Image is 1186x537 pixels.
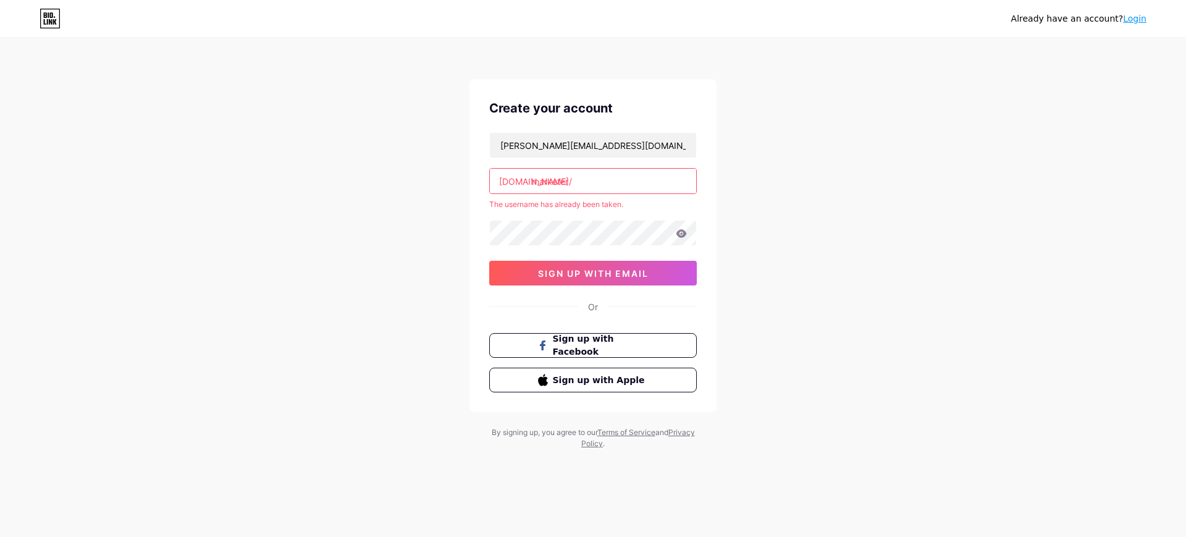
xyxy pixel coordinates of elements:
[489,368,697,392] button: Sign up with Apple
[489,99,697,117] div: Create your account
[489,199,697,210] div: The username has already been taken.
[553,332,649,358] span: Sign up with Facebook
[597,428,655,437] a: Terms of Service
[489,261,697,285] button: sign up with email
[538,268,649,279] span: sign up with email
[490,133,696,158] input: Email
[1011,12,1146,25] div: Already have an account?
[588,300,598,313] div: Or
[489,333,697,358] button: Sign up with Facebook
[1123,14,1146,23] a: Login
[488,427,698,449] div: By signing up, you agree to our and .
[499,175,572,188] div: [DOMAIN_NAME]/
[490,169,696,193] input: username
[553,374,649,387] span: Sign up with Apple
